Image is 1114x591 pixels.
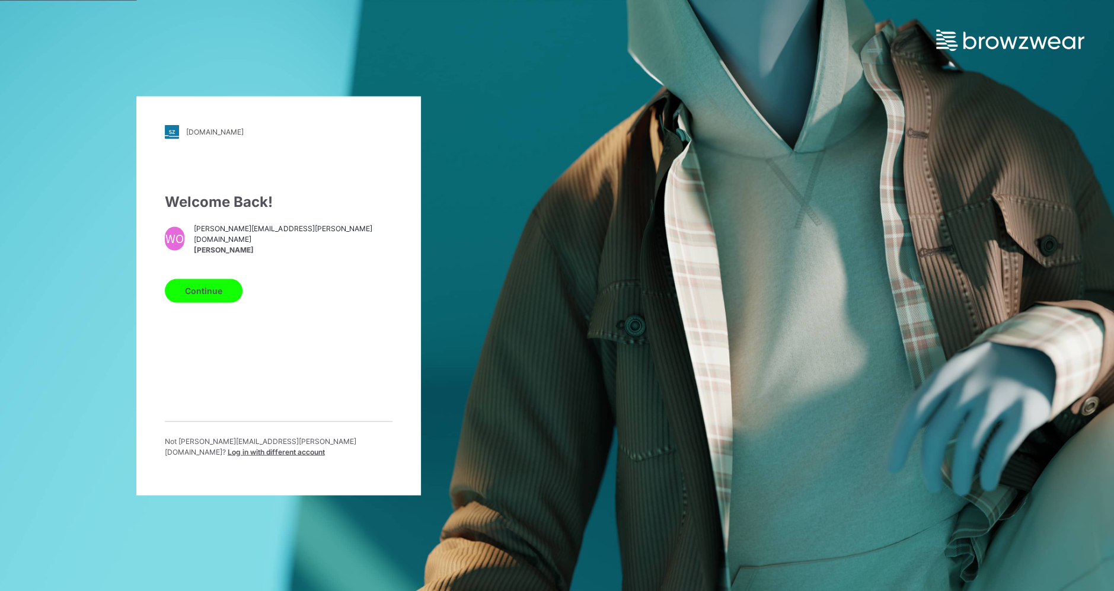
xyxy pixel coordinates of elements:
[165,436,392,457] p: Not [PERSON_NAME][EMAIL_ADDRESS][PERSON_NAME][DOMAIN_NAME] ?
[228,447,325,456] span: Log in with different account
[165,226,185,250] div: WO
[165,279,242,302] button: Continue
[194,223,392,245] span: [PERSON_NAME][EMAIL_ADDRESS][PERSON_NAME][DOMAIN_NAME]
[165,191,392,212] div: Welcome Back!
[194,245,392,255] span: [PERSON_NAME]
[936,30,1084,51] img: browzwear-logo.e42bd6dac1945053ebaf764b6aa21510.svg
[165,124,392,139] a: [DOMAIN_NAME]
[186,127,244,136] div: [DOMAIN_NAME]
[165,124,179,139] img: stylezone-logo.562084cfcfab977791bfbf7441f1a819.svg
